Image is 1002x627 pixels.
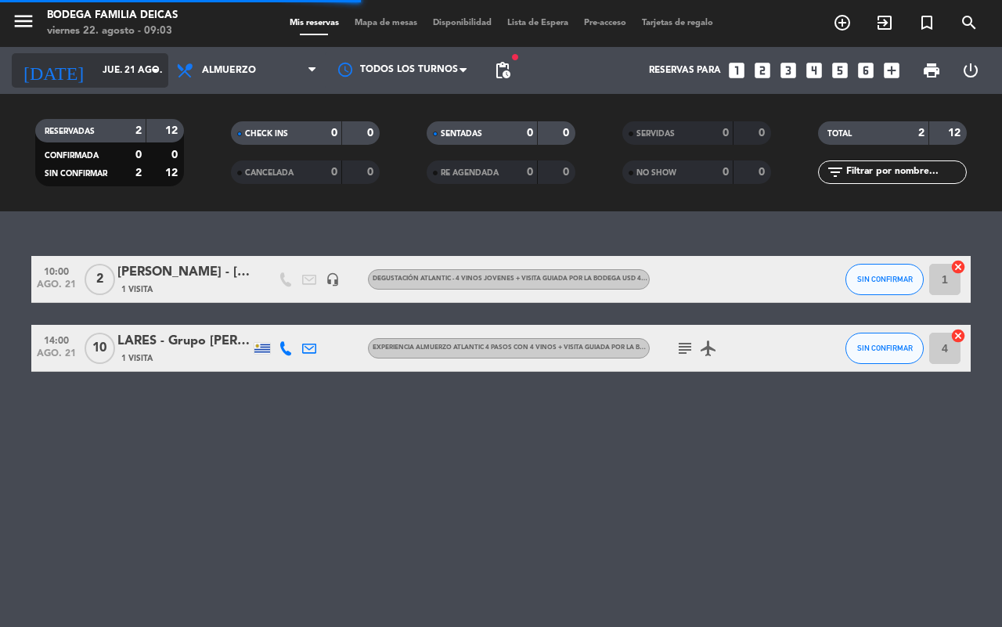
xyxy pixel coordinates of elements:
i: exit_to_app [875,13,894,32]
div: [PERSON_NAME] - [PERSON_NAME] [117,262,250,283]
i: add_circle_outline [833,13,852,32]
i: looks_two [752,60,773,81]
i: search [960,13,979,32]
strong: 0 [563,128,572,139]
span: SIN CONFIRMAR [857,344,913,352]
strong: 2 [918,128,925,139]
span: Almuerzo [202,65,256,76]
span: Pre-acceso [576,19,634,27]
span: Tarjetas de regalo [634,19,721,27]
span: fiber_manual_record [510,52,520,62]
strong: 0 [331,128,337,139]
span: CANCELADA [245,169,294,177]
i: looks_5 [830,60,850,81]
i: airplanemode_active [699,339,718,358]
i: looks_3 [778,60,798,81]
button: menu [12,9,35,38]
span: CONFIRMADA [45,152,99,160]
strong: 0 [723,128,729,139]
span: ago. 21 [37,279,76,297]
strong: 0 [759,128,768,139]
span: print [922,61,941,80]
span: pending_actions [493,61,512,80]
span: 2 [85,264,115,295]
i: arrow_drop_down [146,61,164,80]
i: looks_4 [804,60,824,81]
span: Lista de Espera [499,19,576,27]
div: Bodega Familia Deicas [47,8,178,23]
strong: 0 [135,150,142,160]
i: add_box [881,60,902,81]
span: RESERVADAS [45,128,95,135]
span: 14:00 [37,330,76,348]
strong: 2 [135,168,142,178]
strong: 0 [723,167,729,178]
strong: 0 [171,150,181,160]
button: SIN CONFIRMAR [845,264,924,295]
strong: 12 [165,168,181,178]
span: Mis reservas [282,19,347,27]
strong: 0 [527,128,533,139]
div: LOG OUT [951,47,990,94]
span: SERVIDAS [636,130,675,138]
i: power_settings_new [961,61,980,80]
input: Filtrar por nombre... [845,164,966,181]
i: subject [676,339,694,358]
span: Disponibilidad [425,19,499,27]
strong: 0 [367,128,377,139]
i: looks_one [726,60,747,81]
strong: 0 [759,167,768,178]
i: [DATE] [12,53,95,88]
strong: 0 [331,167,337,178]
span: Reservas para [649,65,721,76]
div: viernes 22. agosto - 09:03 [47,23,178,39]
strong: 0 [527,167,533,178]
i: cancel [950,259,966,275]
i: menu [12,9,35,33]
span: Mapa de mesas [347,19,425,27]
span: Degustación atlantic - 4 Vinos jovenes + visita guiada por la bodega USD 40 [373,276,671,282]
strong: 12 [165,125,181,136]
strong: 0 [563,167,572,178]
span: Experiencia almuerzo Atlantic 4 pasos con 4 vinos + visita guiada por la bodega USD 80 [373,344,687,351]
strong: 12 [948,128,964,139]
span: NO SHOW [636,169,676,177]
span: SIN CONFIRMAR [45,170,107,178]
span: TOTAL [827,130,852,138]
span: SIN CONFIRMAR [857,275,913,283]
span: ago. 21 [37,348,76,366]
i: turned_in_not [917,13,936,32]
span: CHECK INS [245,130,288,138]
span: 10 [85,333,115,364]
i: cancel [950,328,966,344]
span: 1 Visita [121,352,153,365]
span: RE AGENDADA [441,169,499,177]
strong: 0 [367,167,377,178]
span: SENTADAS [441,130,482,138]
i: looks_6 [856,60,876,81]
div: LARES - Grupo [PERSON_NAME] [117,331,250,351]
i: headset_mic [326,272,340,286]
button: SIN CONFIRMAR [845,333,924,364]
strong: 2 [135,125,142,136]
i: filter_list [826,163,845,182]
span: 10:00 [37,261,76,279]
span: 1 Visita [121,283,153,296]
